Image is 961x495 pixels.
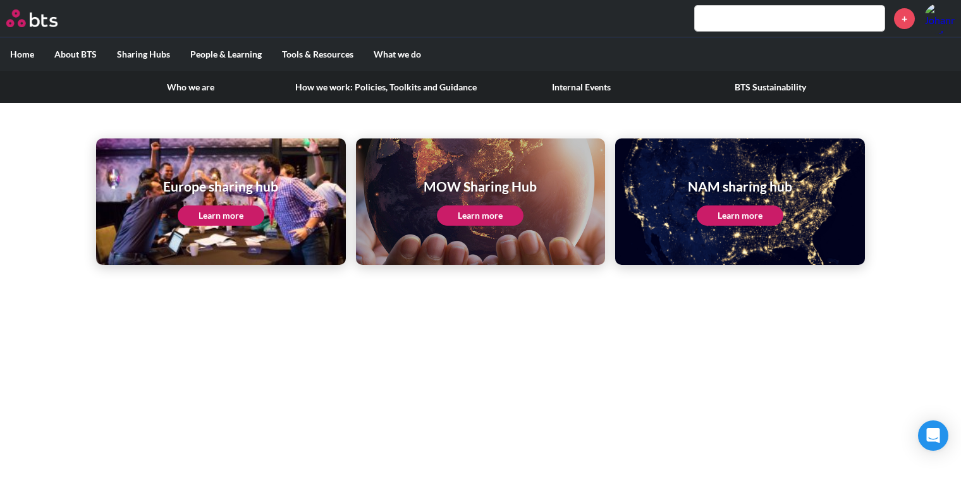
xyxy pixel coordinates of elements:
h1: MOW Sharing Hub [424,177,537,195]
label: Sharing Hubs [107,38,180,71]
img: BTS Logo [6,9,58,27]
a: Learn more [697,205,783,226]
a: Learn more [178,205,264,226]
label: Tools & Resources [272,38,364,71]
a: Profile [924,3,955,34]
a: Learn more [437,205,523,226]
a: Go home [6,9,81,27]
div: Open Intercom Messenger [918,420,948,451]
label: What we do [364,38,431,71]
img: Johanna Lindquist [924,3,955,34]
label: People & Learning [180,38,272,71]
h1: Europe sharing hub [163,177,278,195]
a: + [894,8,915,29]
h1: NAM sharing hub [688,177,792,195]
label: About BTS [44,38,107,71]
